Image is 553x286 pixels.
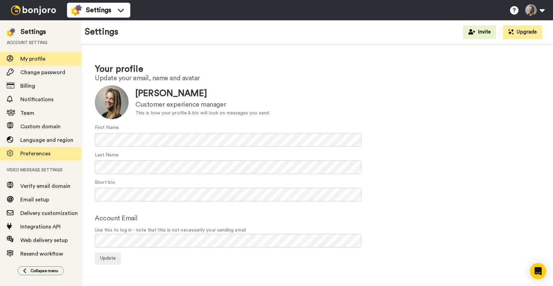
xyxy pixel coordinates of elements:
[503,25,542,39] button: Upgrade
[95,152,118,159] label: Last Name
[20,83,35,89] span: Billing
[30,268,58,273] span: Collapse menu
[18,266,64,275] button: Collapse menu
[7,28,15,37] img: settings-colored.svg
[20,70,65,75] span: Change password
[95,74,539,82] h2: Update your email, name and avatar
[135,110,269,117] div: This is how your profile & bio will look on messages you send
[135,100,269,110] div: Customer experience manager
[20,224,61,229] span: Integrations API
[100,256,116,261] span: Update
[20,211,78,216] span: Delivery customization
[20,197,49,202] span: Email setup
[95,124,119,131] label: First Name
[95,179,115,186] label: Short bio
[530,263,546,279] div: Open Intercom Messenger
[95,227,539,234] span: Use this to log in - note that this is not necessarily your sending email
[20,251,63,257] span: Resend workflow
[85,27,118,37] h1: Settings
[8,5,59,15] img: bj-logo-header-white.svg
[20,110,34,116] span: Team
[135,87,269,100] div: [PERSON_NAME]
[95,213,138,223] label: Account Email
[20,124,61,129] span: Custom domain
[95,252,121,265] button: Update
[20,238,68,243] span: Web delivery setup
[20,137,73,143] span: Language and region
[71,5,82,16] img: settings-colored.svg
[20,97,53,102] span: Notifications
[20,151,50,156] span: Preferences
[21,27,46,37] div: Settings
[20,183,70,189] span: Verify email domain
[20,56,45,62] span: My profile
[463,25,496,39] button: Invite
[95,64,539,74] h1: Your profile
[86,5,111,15] span: Settings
